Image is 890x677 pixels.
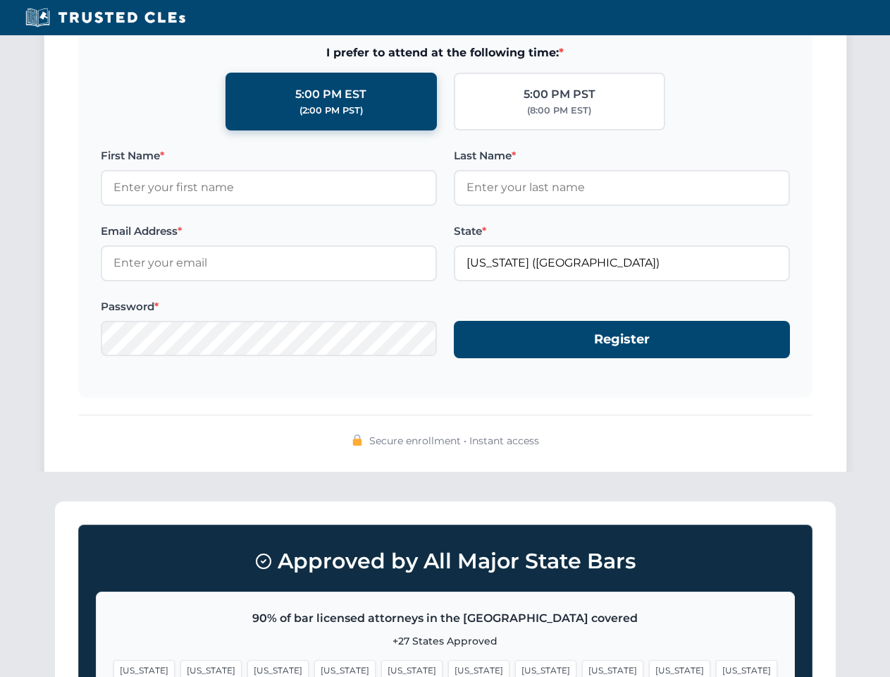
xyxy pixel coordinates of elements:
[527,104,591,118] div: (8:00 PM EST)
[101,245,437,281] input: Enter your email
[454,170,790,205] input: Enter your last name
[101,170,437,205] input: Enter your first name
[369,433,539,449] span: Secure enrollment • Instant access
[295,85,366,104] div: 5:00 PM EST
[113,633,777,649] p: +27 States Approved
[299,104,363,118] div: (2:00 PM PST)
[101,147,437,164] label: First Name
[21,7,190,28] img: Trusted CLEs
[96,542,795,580] h3: Approved by All Major State Bars
[454,147,790,164] label: Last Name
[454,223,790,240] label: State
[454,245,790,281] input: Florida (FL)
[113,609,777,628] p: 90% of bar licensed attorneys in the [GEOGRAPHIC_DATA] covered
[101,223,437,240] label: Email Address
[352,434,363,446] img: 🔒
[101,298,437,315] label: Password
[101,44,790,62] span: I prefer to attend at the following time:
[454,321,790,358] button: Register
[524,85,595,104] div: 5:00 PM PST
